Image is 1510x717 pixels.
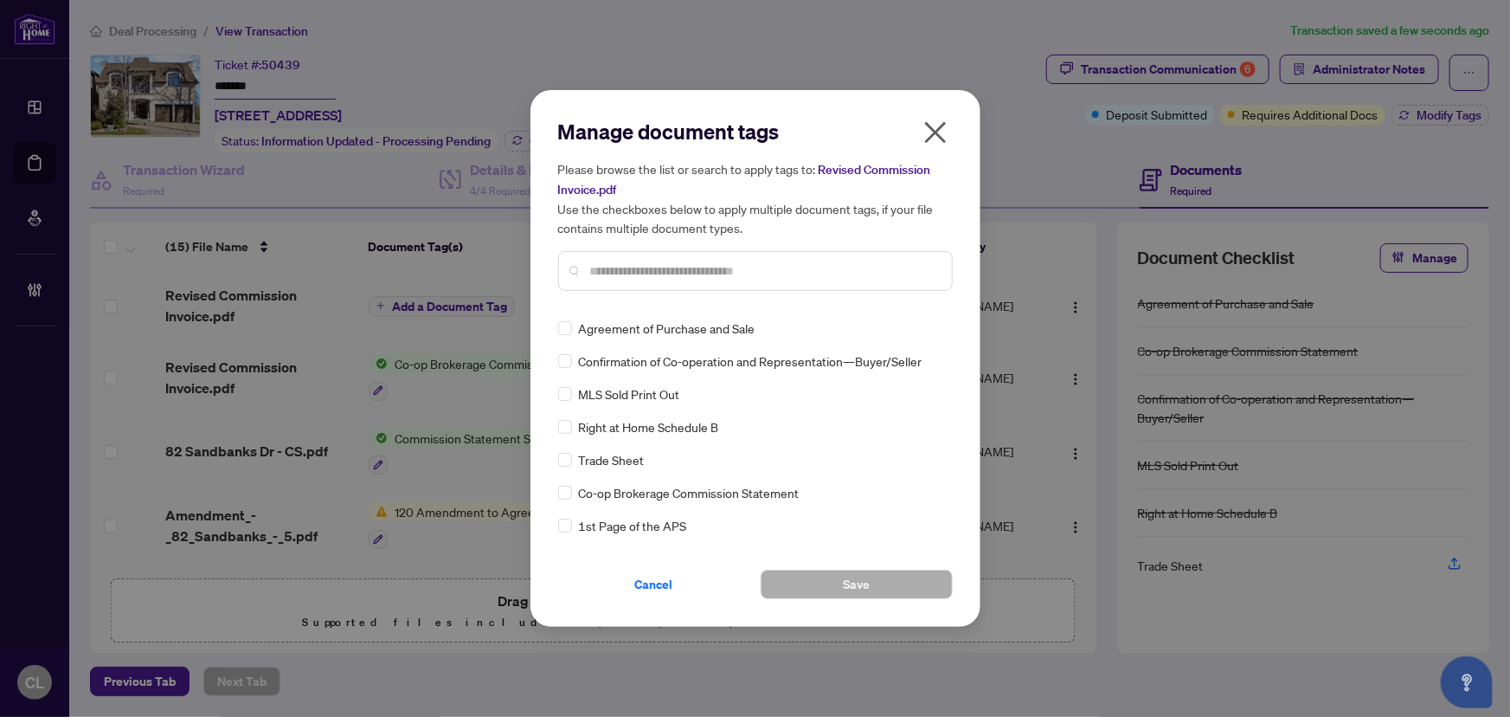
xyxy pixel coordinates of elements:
[1441,656,1493,708] button: Open asap
[558,570,750,599] button: Cancel
[579,450,645,469] span: Trade Sheet
[558,159,953,237] h5: Please browse the list or search to apply tags to: Use the checkboxes below to apply multiple doc...
[579,384,680,404] span: MLS Sold Print Out
[635,571,673,598] span: Cancel
[579,417,719,436] span: Right at Home Schedule B
[922,119,949,146] span: close
[579,516,687,535] span: 1st Page of the APS
[579,319,755,338] span: Agreement of Purchase and Sale
[761,570,953,599] button: Save
[558,118,953,145] h2: Manage document tags
[579,483,800,502] span: Co-op Brokerage Commission Statement
[579,352,922,371] span: Confirmation of Co-operation and Representation—Buyer/Seller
